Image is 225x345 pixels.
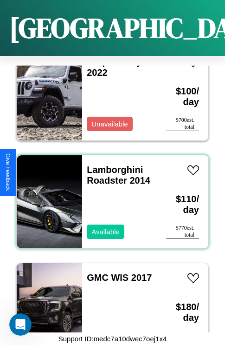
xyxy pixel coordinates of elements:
[91,226,120,238] p: Available
[166,185,199,225] h3: $ 110 / day
[166,77,199,117] h3: $ 100 / day
[166,117,199,131] div: $ 700 est. total
[87,57,141,78] a: Jeep Liberty 2022
[91,118,128,130] p: Unavailable
[5,153,11,191] div: Give Feedback
[166,292,199,332] h3: $ 180 / day
[9,313,32,336] iframe: Intercom live chat
[166,225,199,239] div: $ 770 est. total
[87,272,152,283] a: GMC WIS 2017
[87,165,150,186] a: Lamborghini Roadster 2014
[58,332,167,345] p: Support ID: medc7a10dwec7oej1x4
